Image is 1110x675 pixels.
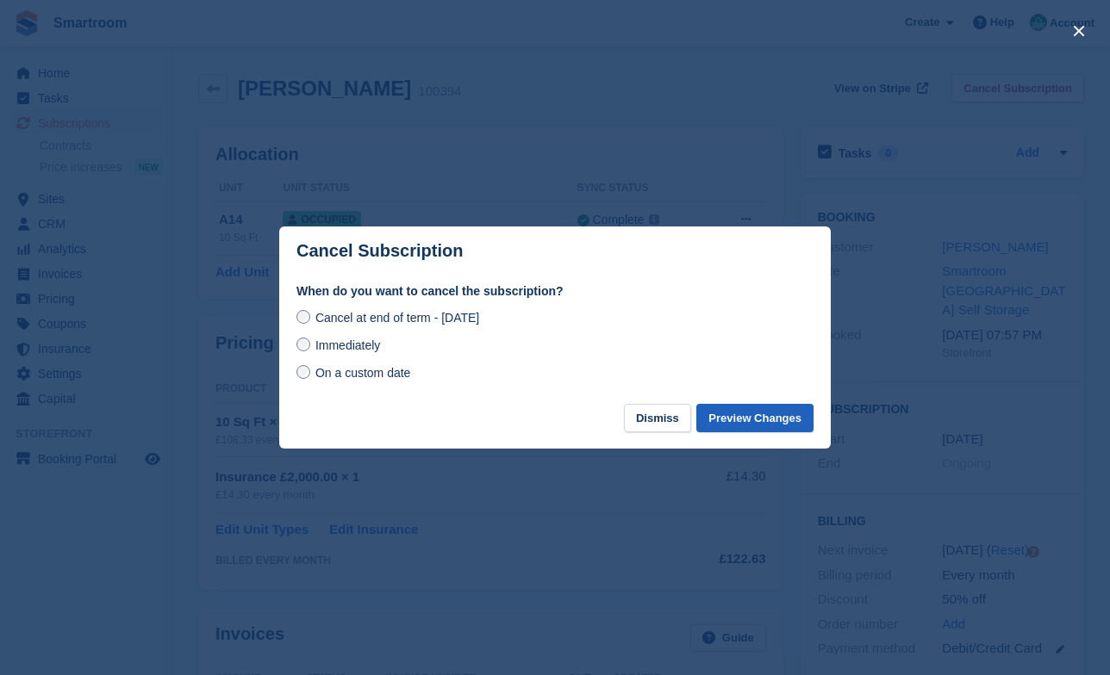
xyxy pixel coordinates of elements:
[296,337,310,351] input: Immediately
[296,241,463,261] p: Cancel Subscription
[624,404,691,432] button: Dismiss
[315,366,411,380] span: On a custom date
[315,311,479,325] span: Cancel at end of term - [DATE]
[296,310,310,324] input: Cancel at end of term - [DATE]
[296,282,814,300] label: When do you want to cancel the subscription?
[315,338,380,352] span: Immediately
[1065,17,1093,45] button: close
[296,365,310,379] input: On a custom date
[696,404,814,432] button: Preview Changes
